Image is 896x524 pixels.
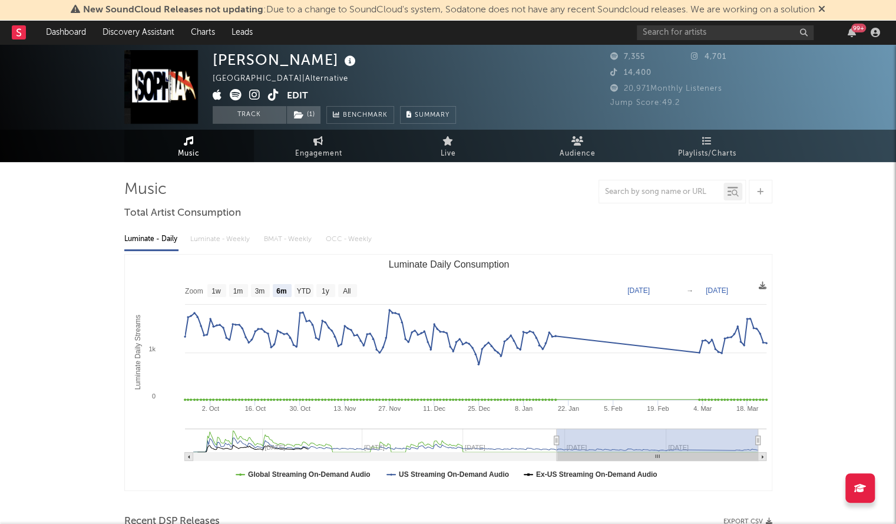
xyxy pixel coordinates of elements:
a: Audience [513,130,643,162]
text: 27. Nov [378,405,401,412]
text: Global Streaming On-Demand Audio [248,470,371,479]
span: Total Artist Consumption [124,206,241,220]
input: Search by song name or URL [599,187,723,197]
span: 14,400 [610,69,652,77]
text: 18. Mar [736,405,758,412]
a: Leads [223,21,261,44]
text: 6m [276,287,286,295]
span: Audience [560,147,596,161]
button: Edit [287,89,308,104]
text: Luminate Daily Streams [133,315,141,390]
text: 19. Feb [646,405,668,412]
text: Ex-US Streaming On-Demand Audio [535,470,657,479]
div: 99 + [851,24,866,32]
text: 1k [148,345,156,352]
text: [DATE] [706,286,728,295]
text: 25. Dec [467,405,490,412]
text: 2. Oct [201,405,219,412]
button: (1) [287,106,320,124]
text: YTD [296,287,310,295]
text: 0 [151,393,155,400]
button: 99+ [848,28,856,37]
text: [DATE] [627,286,650,295]
text: US Streaming On-Demand Audio [398,470,508,479]
span: : Due to a change to SoundCloud's system, Sodatone does not have any recent Soundcloud releases. ... [83,5,815,15]
span: ( 1 ) [286,106,321,124]
text: → [686,286,693,295]
span: Live [441,147,456,161]
text: 8. Jan [514,405,532,412]
a: Music [124,130,254,162]
text: 5. Feb [604,405,622,412]
text: 16. Oct [244,405,265,412]
div: [GEOGRAPHIC_DATA] | Alternative [213,72,362,86]
a: Live [383,130,513,162]
a: Discovery Assistant [94,21,183,44]
text: 22. Jan [557,405,578,412]
text: 3m [254,287,264,295]
button: Summary [400,106,456,124]
text: Luminate Daily Consumption [388,259,509,269]
text: 1m [233,287,243,295]
span: Summary [415,112,449,118]
text: 11. Dec [423,405,445,412]
span: Benchmark [343,108,388,123]
svg: Luminate Daily Consumption [125,255,772,490]
text: 1y [321,287,329,295]
text: 30. Oct [289,405,310,412]
span: 20,971 Monthly Listeners [610,85,722,93]
a: Dashboard [38,21,94,44]
a: Playlists/Charts [643,130,772,162]
span: Playlists/Charts [678,147,736,161]
a: Benchmark [326,106,394,124]
div: Luminate - Daily [124,229,178,249]
a: Engagement [254,130,383,162]
a: Charts [183,21,223,44]
div: [PERSON_NAME] [213,50,359,70]
text: Zoom [185,287,203,295]
span: Jump Score: 49.2 [610,99,680,107]
span: 4,701 [691,53,726,61]
text: 1w [211,287,221,295]
text: 13. Nov [333,405,356,412]
button: Track [213,106,286,124]
span: 7,355 [610,53,645,61]
span: Dismiss [818,5,825,15]
span: Music [178,147,200,161]
text: 4. Mar [693,405,712,412]
span: New SoundCloud Releases not updating [83,5,263,15]
input: Search for artists [637,25,814,40]
span: Engagement [295,147,342,161]
text: All [343,287,351,295]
